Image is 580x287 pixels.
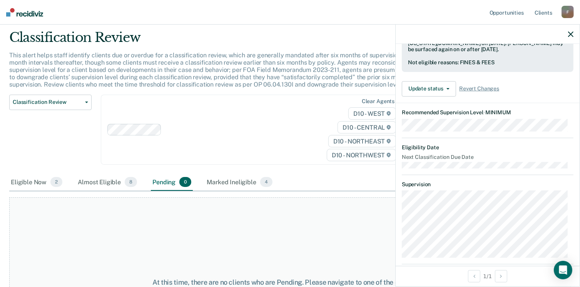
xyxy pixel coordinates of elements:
[150,278,430,287] div: At this time, there are no clients who are Pending. Please navigate to one of the other tabs.
[396,266,580,286] div: 1 / 1
[9,52,439,88] p: This alert helps staff identify clients due or overdue for a classification review, which are gen...
[338,121,396,133] span: D10 - CENTRAL
[9,30,444,52] div: Classification Review
[9,174,64,191] div: Eligible Now
[402,154,573,160] dt: Next Classification Due Date
[468,270,480,282] button: Previous Opportunity
[348,107,396,120] span: D10 - WEST
[13,99,82,105] span: Classification Review
[327,149,396,161] span: D10 - NORTHWEST
[483,109,485,115] span: •
[562,6,574,18] div: F
[402,109,573,116] dt: Recommended Supervision Level MINIMUM
[402,144,573,151] dt: Eligibility Date
[402,81,456,97] button: Update status
[76,174,139,191] div: Almost Eligible
[50,177,62,187] span: 2
[205,174,274,191] div: Marked Ineligible
[495,270,507,282] button: Next Opportunity
[362,98,394,105] div: Clear agents
[402,181,573,188] dt: Supervision
[408,59,567,66] div: Not eligible reasons: FINES & FEES
[328,135,396,147] span: D10 - NORTHEAST
[151,174,193,191] div: Pending
[459,85,499,92] span: Revert Changes
[179,177,191,187] span: 0
[554,261,572,279] div: Open Intercom Messenger
[125,177,137,187] span: 8
[6,8,43,17] img: Recidiviz
[260,177,272,187] span: 4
